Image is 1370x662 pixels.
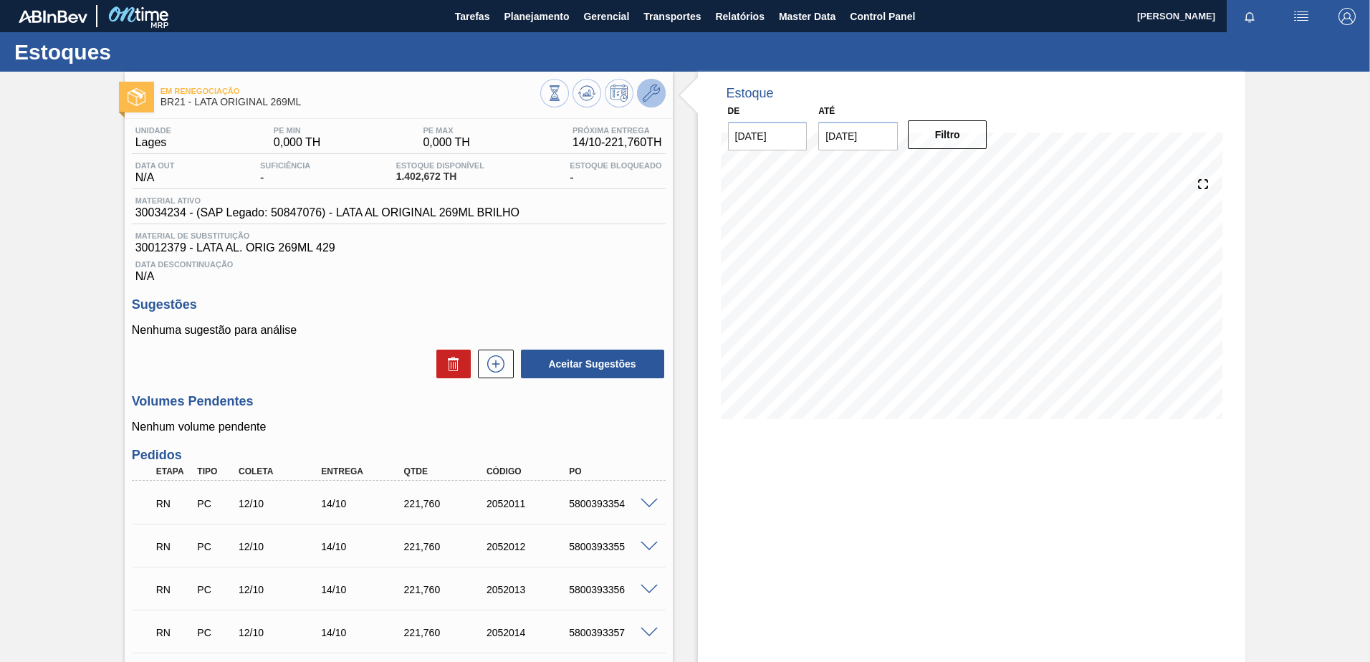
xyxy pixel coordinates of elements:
[132,254,666,283] div: N/A
[14,44,269,60] h1: Estoques
[565,498,658,509] div: 5800393354
[643,8,701,25] span: Transportes
[156,584,192,595] p: RN
[565,466,658,476] div: PO
[317,466,410,476] div: Entrega
[850,8,915,25] span: Control Panel
[573,136,662,149] span: 14/10 - 221,760 TH
[637,79,666,107] button: Ir ao Master Data / Geral
[521,350,664,378] button: Aceitar Sugestões
[908,120,987,149] button: Filtro
[570,161,661,170] span: Estoque Bloqueado
[132,324,666,337] p: Nenhuma sugestão para análise
[193,627,236,638] div: Pedido de Compra
[818,106,835,116] label: Até
[135,206,519,219] span: 30034234 - (SAP Legado: 50847076) - LATA AL ORIGINAL 269ML BRILHO
[235,498,327,509] div: 12/10/2025
[260,161,310,170] span: Suficiência
[135,231,662,240] span: Material de Substituição
[153,574,196,605] div: Em Renegociação
[401,498,493,509] div: 221,760
[573,79,601,107] button: Atualizar Gráfico
[573,126,662,135] span: Próxima Entrega
[483,498,575,509] div: 2052011
[153,617,196,648] div: Em Renegociação
[235,541,327,552] div: 12/10/2025
[161,97,540,107] span: BR21 - LATA ORIGINAL 269ML
[1293,8,1310,25] img: userActions
[504,8,569,25] span: Planejamento
[153,488,196,519] div: Em Renegociação
[396,171,484,182] span: 1.402,672 TH
[514,348,666,380] div: Aceitar Sugestões
[257,161,314,184] div: -
[728,122,808,150] input: dd/mm/yyyy
[135,136,171,149] span: Lages
[317,584,410,595] div: 14/10/2025
[19,10,87,23] img: TNhmsLtSVTkK8tSr43FrP2fwEKptu5GPRR3wAAAABJRU5ErkJggg==
[274,136,321,149] span: 0,000 TH
[235,627,327,638] div: 12/10/2025
[128,88,145,106] img: Ícone
[274,126,321,135] span: PE MIN
[193,498,236,509] div: Pedido de Compra
[566,161,665,184] div: -
[135,196,519,205] span: Material ativo
[396,161,484,170] span: Estoque Disponível
[455,8,490,25] span: Tarefas
[565,541,658,552] div: 5800393355
[429,350,471,378] div: Excluir Sugestões
[235,466,327,476] div: Coleta
[1338,8,1356,25] img: Logout
[132,161,178,184] div: N/A
[193,466,236,476] div: Tipo
[401,466,493,476] div: Qtde
[156,627,192,638] p: RN
[193,541,236,552] div: Pedido de Compra
[193,584,236,595] div: Pedido de Compra
[132,448,666,463] h3: Pedidos
[540,79,569,107] button: Visão Geral dos Estoques
[779,8,835,25] span: Master Data
[135,241,662,254] span: 30012379 - LATA AL. ORIG 269ML 429
[423,136,470,149] span: 0,000 TH
[483,627,575,638] div: 2052014
[156,498,192,509] p: RN
[135,161,175,170] span: Data out
[401,541,493,552] div: 221,760
[1227,6,1273,27] button: Notificações
[483,584,575,595] div: 2052013
[818,122,898,150] input: dd/mm/yyyy
[471,350,514,378] div: Nova sugestão
[565,584,658,595] div: 5800393356
[401,584,493,595] div: 221,760
[401,627,493,638] div: 221,760
[565,627,658,638] div: 5800393357
[235,584,327,595] div: 12/10/2025
[483,541,575,552] div: 2052012
[317,498,410,509] div: 14/10/2025
[153,466,196,476] div: Etapa
[317,627,410,638] div: 14/10/2025
[153,531,196,562] div: Em Renegociação
[605,79,633,107] button: Programar Estoque
[132,394,666,409] h3: Volumes Pendentes
[156,541,192,552] p: RN
[728,106,740,116] label: De
[161,87,540,95] span: Em Renegociação
[715,8,764,25] span: Relatórios
[132,421,666,433] p: Nenhum volume pendente
[317,541,410,552] div: 14/10/2025
[135,126,171,135] span: Unidade
[423,126,470,135] span: PE MAX
[583,8,629,25] span: Gerencial
[727,86,774,101] div: Estoque
[135,260,662,269] span: Data Descontinuação
[132,297,666,312] h3: Sugestões
[483,466,575,476] div: Código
